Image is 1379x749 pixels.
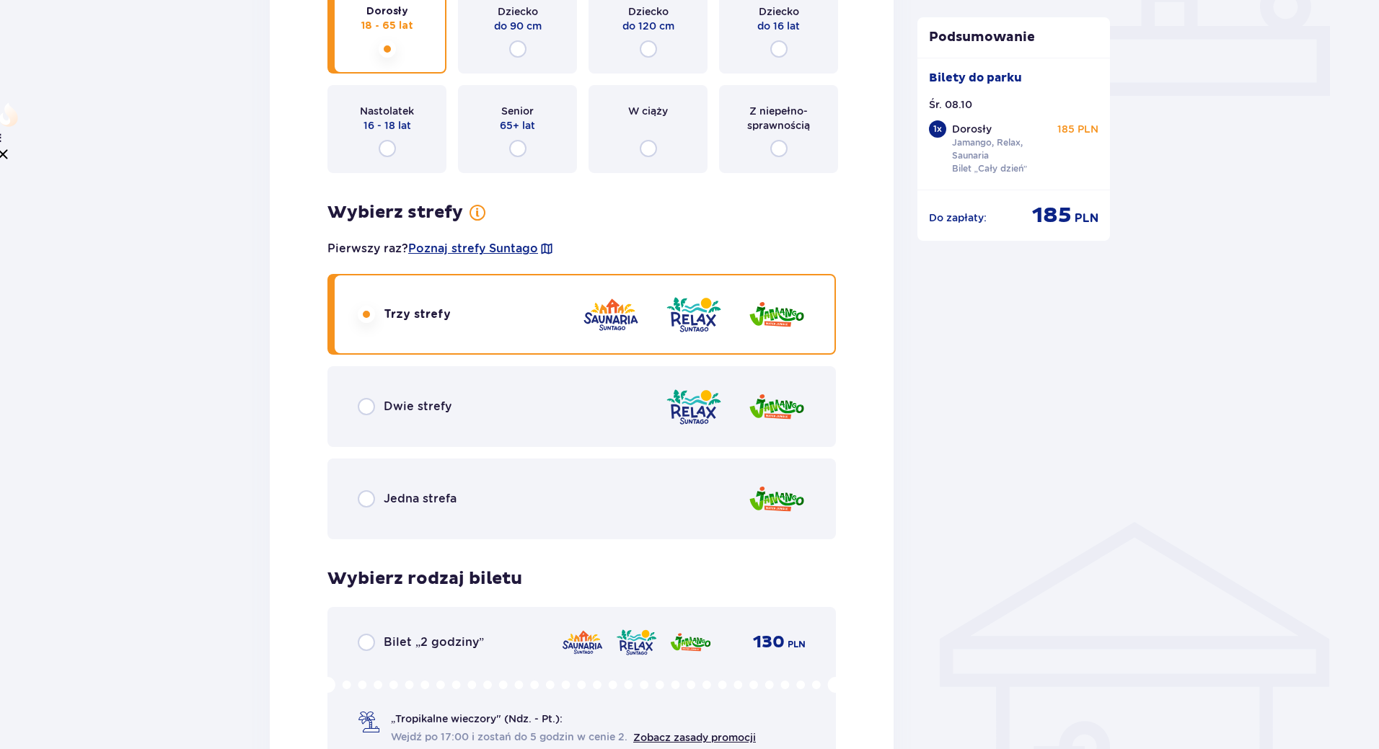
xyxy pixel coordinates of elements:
span: do 16 lat [757,19,800,33]
span: Jedna strefa [384,491,457,507]
img: Saunaria [561,627,604,657]
img: Saunaria [582,294,640,335]
span: PLN [788,638,806,651]
span: 185 [1032,202,1072,229]
span: Dziecko [628,4,669,19]
div: 1 x [929,120,946,138]
p: 185 PLN [1057,122,1098,136]
span: „Tropikalne wieczory" (Ndz. - Pt.): [391,712,563,726]
h3: Wybierz strefy [327,202,463,223]
p: Pierwszy raz? [327,241,554,257]
img: Jamango [669,627,712,657]
p: Bilety do parku [929,70,1022,86]
span: Dwie strefy [384,399,451,415]
p: Do zapłaty : [929,210,987,225]
p: Podsumowanie [917,29,1111,46]
span: 18 - 65 lat [361,19,413,33]
span: Senior [501,104,534,118]
p: Śr. 08.10 [929,97,972,112]
span: W ciąży [628,104,668,118]
span: Z niepełno­sprawnością [732,104,825,133]
span: do 90 cm [494,19,542,33]
span: Trzy strefy [384,306,451,322]
p: Jamango, Relax, Saunaria [952,136,1052,162]
span: Nastolatek [360,104,414,118]
span: 130 [753,631,785,653]
span: Wejdź po 17:00 i zostań do 5 godzin w cenie 2. [391,730,627,744]
span: Dziecko [759,4,799,19]
span: Dziecko [498,4,538,19]
a: Poznaj strefy Suntago [408,241,538,257]
img: Relax [665,386,723,427]
h3: Wybierz rodzaj biletu [327,568,522,590]
span: PLN [1075,210,1098,226]
a: Zobacz zasady promocji [633,732,756,743]
span: 65+ lat [500,118,535,133]
span: do 120 cm [622,19,674,33]
p: Dorosły [952,122,992,136]
img: Jamango [748,294,806,335]
span: Dorosły [366,4,408,19]
img: Relax [615,627,658,657]
span: 16 - 18 lat [364,118,411,133]
img: Jamango [748,386,806,427]
img: Jamango [748,479,806,520]
span: Bilet „2 godziny” [384,634,484,650]
p: Bilet „Cały dzień” [952,162,1028,175]
img: Relax [665,294,723,335]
